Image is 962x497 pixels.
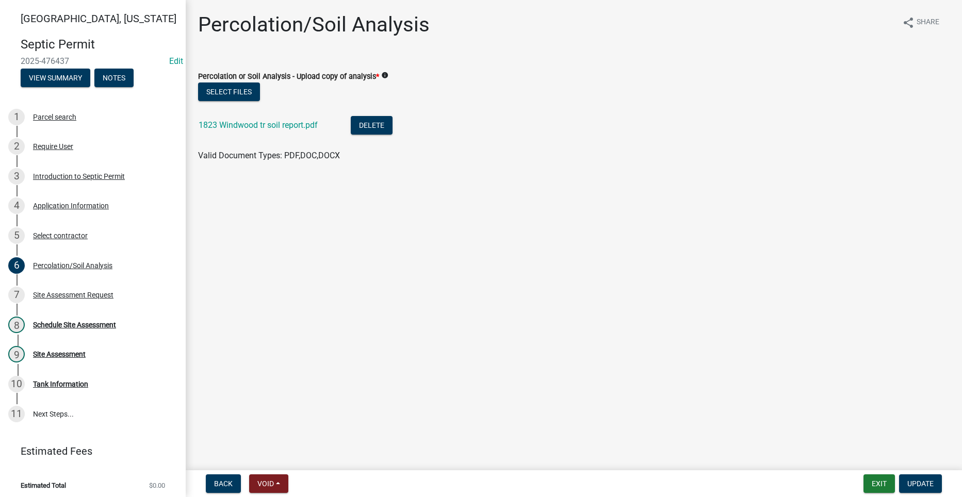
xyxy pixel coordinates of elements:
[214,479,233,488] span: Back
[8,287,25,303] div: 7
[33,232,88,239] div: Select contractor
[21,56,165,66] span: 2025-476437
[198,73,379,80] label: Percolation or Soil Analysis - Upload copy of analysis
[899,474,942,493] button: Update
[169,56,183,66] a: Edit
[33,113,76,121] div: Parcel search
[33,321,116,328] div: Schedule Site Assessment
[33,380,88,388] div: Tank Information
[8,376,25,392] div: 10
[8,441,169,461] a: Estimated Fees
[198,12,430,37] h1: Percolation/Soil Analysis
[198,82,260,101] button: Select files
[33,143,73,150] div: Require User
[257,479,274,488] span: Void
[381,72,388,79] i: info
[902,16,915,29] i: share
[8,406,25,422] div: 11
[149,482,165,489] span: $0.00
[8,138,25,155] div: 2
[21,74,90,82] wm-modal-confirm: Summary
[21,482,66,489] span: Estimated Total
[94,69,134,87] button: Notes
[249,474,288,493] button: Void
[21,69,90,87] button: View Summary
[8,109,25,125] div: 1
[94,74,134,82] wm-modal-confirm: Notes
[917,16,939,29] span: Share
[863,474,895,493] button: Exit
[198,151,340,160] span: Valid Document Types: PDF,DOC,DOCX
[8,346,25,362] div: 9
[33,202,109,209] div: Application Information
[33,173,125,180] div: Introduction to Septic Permit
[8,227,25,244] div: 5
[351,116,393,135] button: Delete
[8,168,25,185] div: 3
[206,474,241,493] button: Back
[33,262,112,269] div: Percolation/Soil Analysis
[169,56,183,66] wm-modal-confirm: Edit Application Number
[8,257,25,274] div: 6
[894,12,948,32] button: shareShare
[33,351,86,358] div: Site Assessment
[21,12,176,25] span: [GEOGRAPHIC_DATA], [US_STATE]
[199,120,318,130] a: 1823 Windwood tr soil report.pdf
[8,197,25,214] div: 4
[351,121,393,131] wm-modal-confirm: Delete Document
[33,291,113,299] div: Site Assessment Request
[21,37,177,52] h4: Septic Permit
[907,479,934,488] span: Update
[8,317,25,333] div: 8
